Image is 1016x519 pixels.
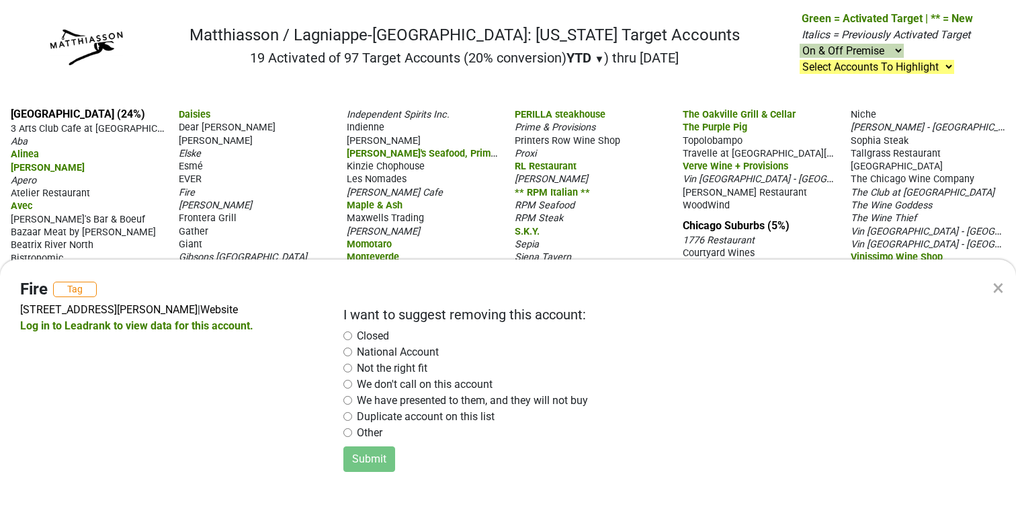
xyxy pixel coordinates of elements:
[357,360,427,376] label: Not the right fit
[343,307,970,323] h2: I want to suggest removing this account:
[357,393,588,409] label: We have presented to them, and they will not buy
[357,344,439,360] label: National Account
[357,328,389,344] label: Closed
[20,303,198,316] a: [STREET_ADDRESS][PERSON_NAME]
[343,446,395,472] button: Submit
[198,303,200,316] span: |
[357,409,495,425] label: Duplicate account on this list
[20,319,253,332] a: Log in to Leadrank to view data for this account.
[357,376,493,393] label: We don't call on this account
[53,282,97,297] button: Tag
[200,303,238,316] a: Website
[20,280,48,299] h4: Fire
[357,425,382,441] label: Other
[992,272,1004,304] div: ×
